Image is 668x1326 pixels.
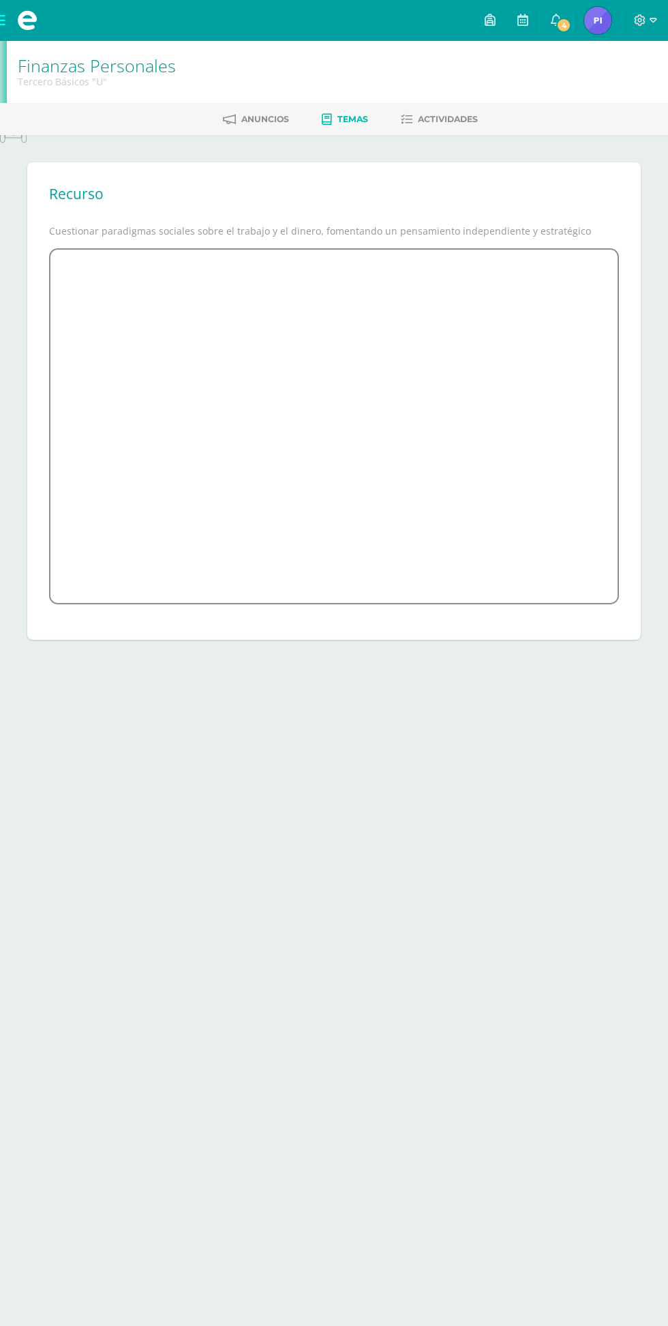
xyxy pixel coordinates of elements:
h1: Finanzas Personales [18,56,176,75]
span: Anuncios [241,114,289,124]
img: 34c024cd673641ed789563b5c4db78d8.png [584,7,611,34]
span: Actividades [418,114,478,124]
h2: Recurso [49,184,104,203]
p: Cuestionar paradigmas sociales sobre el trabajo y el dinero, fomentando un pensamiento independie... [49,225,619,237]
a: Actividades [401,108,478,130]
a: Temas [322,108,368,130]
div: Tercero Básicos 'U' [18,75,176,88]
span: 4 [556,18,571,33]
a: Anuncios [223,108,289,130]
a: Finanzas Personales [18,54,176,77]
span: Temas [337,114,368,124]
